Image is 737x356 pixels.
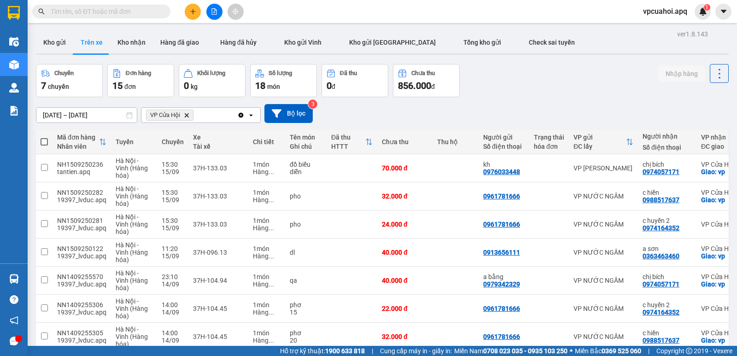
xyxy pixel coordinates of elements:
img: warehouse-icon [9,60,19,70]
button: Bộ lọc [264,104,313,123]
div: 19397_lvduc.apq [57,252,106,260]
div: 19397_lvduc.apq [57,280,106,288]
div: 70.000 đ [382,164,428,172]
span: message [10,337,18,345]
div: Hàng thông thường [253,309,281,316]
div: 37H-104.45 [193,333,244,340]
div: 19397_lvduc.apq [57,224,106,232]
div: 23:10 [162,273,184,280]
strong: 0369 525 060 [602,347,641,355]
span: Hà Nội - Vinh (Hàng hóa) [116,269,148,292]
div: 15:30 [162,189,184,196]
div: Hàng thông thường [253,168,281,175]
svg: open [247,111,255,119]
span: Hà Nội - Vinh (Hàng hóa) [116,241,148,263]
div: 14/09 [162,309,184,316]
input: Selected VP Cửa Hội. [195,111,196,120]
button: aim [228,4,244,20]
div: Xe [193,134,244,141]
span: question-circle [10,295,18,304]
div: 15/09 [162,252,184,260]
div: VP NƯỚC NGẦM [573,249,633,256]
div: NN1409255570 [57,273,106,280]
div: Người nhận [643,133,692,140]
div: phơ [290,329,322,337]
img: solution-icon [9,106,19,116]
div: 0979342329 [483,280,520,288]
div: 20 [290,337,322,344]
div: 15/09 [162,224,184,232]
div: 37H-133.03 [193,221,244,228]
div: 32.000 đ [382,193,428,200]
div: 1 món [253,217,281,224]
th: Toggle SortBy [569,130,638,154]
div: 24.000 đ [382,221,428,228]
div: qa [290,277,322,284]
span: Miền Bắc [575,346,641,356]
sup: 3 [308,99,317,109]
div: Thu hộ [437,138,474,146]
span: vpcuahoi.apq [636,6,695,17]
span: ... [269,168,274,175]
img: warehouse-icon [9,37,19,47]
span: ... [269,309,274,316]
div: 40.000 đ [382,277,428,284]
img: warehouse-icon [9,274,19,284]
div: VP NƯỚC NGẦM [573,193,633,200]
span: caret-down [719,7,728,16]
div: Số lượng [269,70,292,76]
div: VP NƯỚC NGẦM [573,221,633,228]
div: Đơn hàng [126,70,151,76]
div: VP gửi [573,134,626,141]
th: Toggle SortBy [53,130,111,154]
div: 0974164352 [643,224,679,232]
div: 14/09 [162,280,184,288]
div: Khối lượng [197,70,225,76]
span: Kho gửi [GEOGRAPHIC_DATA] [349,39,436,46]
span: món [267,83,280,90]
div: 1 món [253,273,281,280]
div: 0961781666 [483,193,520,200]
button: Kho gửi [36,31,73,53]
span: Miền Nam [454,346,567,356]
div: 1 món [253,189,281,196]
svg: Clear all [237,111,245,119]
div: 15/09 [162,168,184,175]
button: Số lượng18món [250,64,317,97]
span: Check sai tuyến [529,39,575,46]
div: Hàng thông thường [253,252,281,260]
div: 0913656111 [483,249,520,256]
div: 19397_lvduc.apq [57,337,106,344]
div: Số điện thoại [643,144,692,151]
span: Kho gửi Vinh [284,39,322,46]
span: VP Cửa Hội, close by backspace [146,110,193,121]
div: Hàng thông thường [253,337,281,344]
div: 0988517637 [643,337,679,344]
span: Hàng đã hủy [220,39,257,46]
div: 0961781666 [483,221,520,228]
span: 0 [184,80,189,91]
button: Chưa thu856.000đ [393,64,460,97]
img: warehouse-icon [9,83,19,93]
div: Nhân viên [57,143,99,150]
div: VP [PERSON_NAME] [573,164,633,172]
input: Select a date range. [36,108,137,123]
div: 22.000 đ [382,305,428,312]
span: ... [269,337,274,344]
div: 0976033448 [483,168,520,175]
span: ... [269,280,274,288]
img: icon-new-feature [699,7,707,16]
div: ver 1.8.143 [677,29,708,39]
span: notification [10,316,18,325]
div: NN1509250282 [57,189,106,196]
button: plus [185,4,201,20]
div: pho [290,193,322,200]
div: 0974057171 [643,168,679,175]
span: ... [269,224,274,232]
span: search [38,8,45,15]
div: 40.000 đ [382,249,428,256]
svg: Delete [184,112,189,118]
div: 37H-133.03 [193,164,244,172]
span: 0 [327,80,332,91]
div: c hiền [643,189,692,196]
